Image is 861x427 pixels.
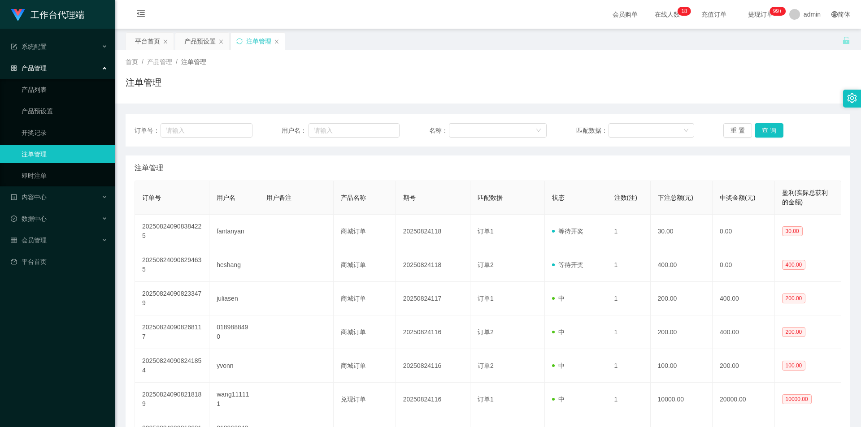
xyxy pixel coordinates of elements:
span: 盈利(实际总获利的金额) [782,189,828,206]
span: 等待开奖 [552,228,583,235]
td: 202508240908241854 [135,349,209,383]
span: 内容中心 [11,194,47,201]
div: 注单管理 [246,33,271,50]
td: 1 [607,349,651,383]
td: 202508240908218189 [135,383,209,416]
i: 图标: global [831,11,838,17]
i: 图标: down [683,128,689,134]
span: 数据中心 [11,215,47,222]
div: 平台首页 [135,33,160,50]
span: 产品管理 [147,58,172,65]
span: 中 [552,328,565,336]
span: 在线人数 [650,11,684,17]
td: 30.00 [651,215,713,248]
span: 100.00 [782,361,806,371]
span: 订单号： [135,126,161,135]
td: 400.00 [651,248,713,282]
span: 产品名称 [341,194,366,201]
span: 产品管理 [11,65,47,72]
span: / [176,58,178,65]
span: 名称： [429,126,449,135]
a: 图标: dashboard平台首页 [11,253,108,271]
span: 系统配置 [11,43,47,50]
span: 订单2 [478,328,494,336]
span: 状态 [552,194,565,201]
i: 图标: table [11,237,17,243]
td: 20250824117 [396,282,470,315]
span: 30.00 [782,226,803,236]
i: 图标: close [218,39,224,44]
span: 会员管理 [11,237,47,244]
td: 100.00 [651,349,713,383]
td: 20250824116 [396,383,470,416]
span: 提现订单 [744,11,778,17]
td: 商城订单 [334,248,396,282]
td: 1 [607,215,651,248]
a: 产品列表 [22,81,108,99]
td: 10000.00 [651,383,713,416]
span: 用户名 [217,194,235,201]
span: 期号 [403,194,416,201]
td: 202508240908294635 [135,248,209,282]
td: 202508240908233479 [135,282,209,315]
span: 中 [552,295,565,302]
span: 中 [552,362,565,369]
td: 1 [607,315,651,349]
span: 中奖金额(元) [720,194,755,201]
td: 商城订单 [334,349,396,383]
i: 图标: menu-fold [126,0,156,29]
a: 即时注单 [22,167,108,185]
i: 图标: appstore-o [11,65,17,71]
div: 产品预设置 [184,33,216,50]
span: 200.00 [782,293,806,303]
i: 图标: unlock [842,36,850,44]
span: 订单1 [478,228,494,235]
td: 200.00 [651,282,713,315]
span: 等待开奖 [552,261,583,268]
td: 1 [607,248,651,282]
i: 图标: down [536,128,541,134]
span: 注单管理 [181,58,206,65]
td: 商城订单 [334,315,396,349]
span: / [142,58,143,65]
span: 400.00 [782,260,806,270]
i: 图标: profile [11,194,17,200]
span: 用户名： [282,126,309,135]
i: 图标: sync [236,38,243,44]
td: 20250824118 [396,215,470,248]
span: 充值订单 [697,11,731,17]
td: juliasen [209,282,259,315]
td: 0189888490 [209,315,259,349]
td: 200.00 [651,315,713,349]
td: 1 [607,383,651,416]
button: 查 询 [755,123,783,138]
span: 订单2 [478,261,494,268]
span: 订单1 [478,396,494,403]
td: 202508240908268117 [135,315,209,349]
td: wang111111 [209,383,259,416]
td: 400.00 [713,315,775,349]
td: 20250824116 [396,315,470,349]
button: 重 置 [723,123,752,138]
td: 20000.00 [713,383,775,416]
sup: 18 [678,7,691,16]
a: 注单管理 [22,145,108,163]
span: 注单管理 [135,163,163,173]
h1: 工作台代理端 [30,0,84,29]
span: 订单1 [478,295,494,302]
td: 20250824118 [396,248,470,282]
span: 用户备注 [266,194,291,201]
i: 图标: form [11,43,17,50]
a: 产品预设置 [22,102,108,120]
span: 下注总额(元) [658,194,693,201]
span: 首页 [126,58,138,65]
td: 兑现订单 [334,383,396,416]
span: 注数(注) [614,194,637,201]
td: 400.00 [713,282,775,315]
sup: 941 [770,7,786,16]
td: heshang [209,248,259,282]
td: yvonn [209,349,259,383]
input: 请输入 [161,123,252,138]
td: fantanyan [209,215,259,248]
i: 图标: setting [847,93,857,103]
